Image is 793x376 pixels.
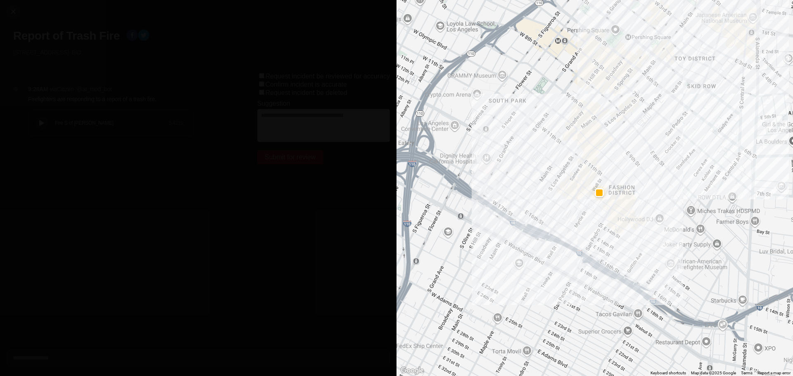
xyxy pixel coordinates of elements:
img: cancel [9,7,17,16]
span: Map data ©2025 Google [691,371,736,375]
div: 5.421 s [169,120,183,126]
label: Request incident be deleted [266,89,347,96]
a: Report a map error [757,371,791,375]
div: Fire S of [PERSON_NAME] [55,120,169,126]
button: twitter [138,29,150,43]
button: cancel [7,5,20,18]
button: Submit for review [257,150,323,164]
p: Firefighters are responding to a report of a trash fire. [28,95,224,103]
img: Google [399,365,426,376]
label: Suggestion [257,100,290,107]
button: facebook [126,29,138,43]
a: Open this area in Google Maps (opens a new window) [399,365,426,376]
a: Terms (opens in new tab) [741,371,753,375]
label: Confirm incident is accurate [266,81,347,88]
label: Request incident be reviewed for accuracy [266,73,390,80]
p: 9:28AM [28,85,48,93]
p: [STREET_ADDRESS] · BID [13,48,390,57]
button: Keyboard shortcuts [651,370,686,376]
h1: Report of Trash Fire [13,28,120,43]
p: via Citizen · @ ai_mod_bot [50,85,112,93]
